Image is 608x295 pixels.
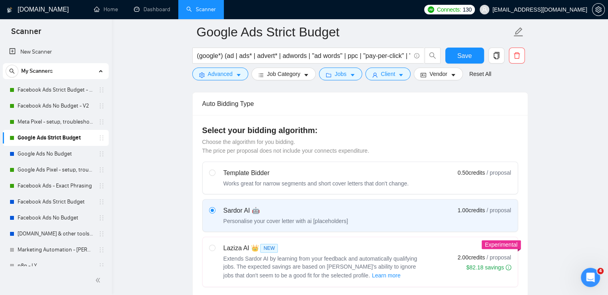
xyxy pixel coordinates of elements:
[98,167,105,173] span: holder
[18,210,94,226] a: Facebook Ads No Budget
[469,70,491,78] a: Reset All
[98,183,105,189] span: holder
[98,135,105,141] span: holder
[513,27,524,37] span: edit
[202,139,369,154] span: Choose the algorithm for you bidding. The price per proposal does not include your connects expen...
[223,217,348,225] div: Personalise your cover letter with ai [placeholders]
[18,130,94,146] a: Google Ads Strict Budget
[223,206,348,215] div: Sardor AI 🤖
[98,103,105,109] span: holder
[335,70,347,78] span: Jobs
[18,162,94,178] a: Google Ads Pixel - setup, troubleshooting, tracking
[381,70,395,78] span: Client
[414,68,462,80] button: idcardVendorcaret-down
[319,68,362,80] button: folderJobscaret-down
[236,72,241,78] span: caret-down
[98,231,105,237] span: holder
[429,70,447,78] span: Vendor
[18,98,94,114] a: Facebook Ads No Budget - V2
[9,44,102,60] a: New Scanner
[414,53,419,58] span: info-circle
[223,243,423,253] div: Laziza AI
[421,72,426,78] span: idcard
[509,52,524,59] span: delete
[134,6,170,13] a: dashboardDashboard
[509,48,525,64] button: delete
[6,65,18,78] button: search
[95,276,103,284] span: double-left
[98,87,105,93] span: holder
[326,72,331,78] span: folder
[303,72,309,78] span: caret-down
[7,4,12,16] img: logo
[18,194,94,210] a: Facebook Ads Strict Budget
[18,258,94,274] a: n8n - LY
[486,206,511,214] span: / proposal
[197,22,512,42] input: Scanner name...
[18,146,94,162] a: Google Ads No Budget
[251,68,316,80] button: barsJob Categorycaret-down
[251,243,259,253] span: 👑
[258,72,264,78] span: bars
[581,268,600,287] iframe: Intercom live chat
[98,119,105,125] span: holder
[223,255,417,279] span: Extends Sardor AI by learning from your feedback and automatically qualifying jobs. The expected ...
[485,241,518,248] span: Experimental
[223,168,409,178] div: Template Bidder
[488,48,504,64] button: copy
[489,52,504,59] span: copy
[350,72,355,78] span: caret-down
[372,271,401,280] span: Learn more
[98,151,105,157] span: holder
[486,169,511,177] span: / proposal
[21,63,53,79] span: My Scanners
[202,92,518,115] div: Auto Bidding Type
[18,114,94,130] a: Meta Pixel - setup, troubleshooting, tracking
[98,215,105,221] span: holder
[466,263,511,271] div: $82.18 savings
[18,178,94,194] a: Facebook Ads - Exact Phrasing
[597,268,604,274] span: 4
[592,3,605,16] button: setting
[365,68,411,80] button: userClientcaret-down
[260,244,278,253] span: NEW
[6,68,18,74] span: search
[371,271,401,280] button: Laziza AI NEWExtends Sardor AI by learning from your feedback and automatically qualifying jobs. ...
[425,48,441,64] button: search
[5,26,48,42] span: Scanner
[208,70,233,78] span: Advanced
[592,6,604,13] span: setting
[199,72,205,78] span: setting
[425,52,440,59] span: search
[186,6,216,13] a: searchScanner
[223,179,409,187] div: Works great for narrow segments and short cover letters that don't change.
[98,199,105,205] span: holder
[482,7,487,12] span: user
[18,242,94,258] a: Marketing Automation - [PERSON_NAME]
[592,6,605,13] a: setting
[192,68,248,80] button: settingAdvancedcaret-down
[458,206,485,215] span: 1.00 credits
[18,226,94,242] a: [DOMAIN_NAME] & other tools - [PERSON_NAME]
[18,82,94,98] a: Facebook Ads Strict Budget - V2
[437,5,461,14] span: Connects:
[451,72,456,78] span: caret-down
[486,253,511,261] span: / proposal
[94,6,118,13] a: homeHome
[98,247,105,253] span: holder
[445,48,484,64] button: Save
[458,253,485,262] span: 2.00 credits
[428,6,434,13] img: upwork-logo.png
[3,44,109,60] li: New Scanner
[458,168,485,177] span: 0.50 credits
[98,263,105,269] span: holder
[197,51,411,61] input: Search Freelance Jobs...
[398,72,404,78] span: caret-down
[457,51,472,61] span: Save
[462,5,471,14] span: 130
[506,265,511,270] span: info-circle
[372,72,378,78] span: user
[267,70,300,78] span: Job Category
[202,125,518,136] h4: Select your bidding algorithm:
